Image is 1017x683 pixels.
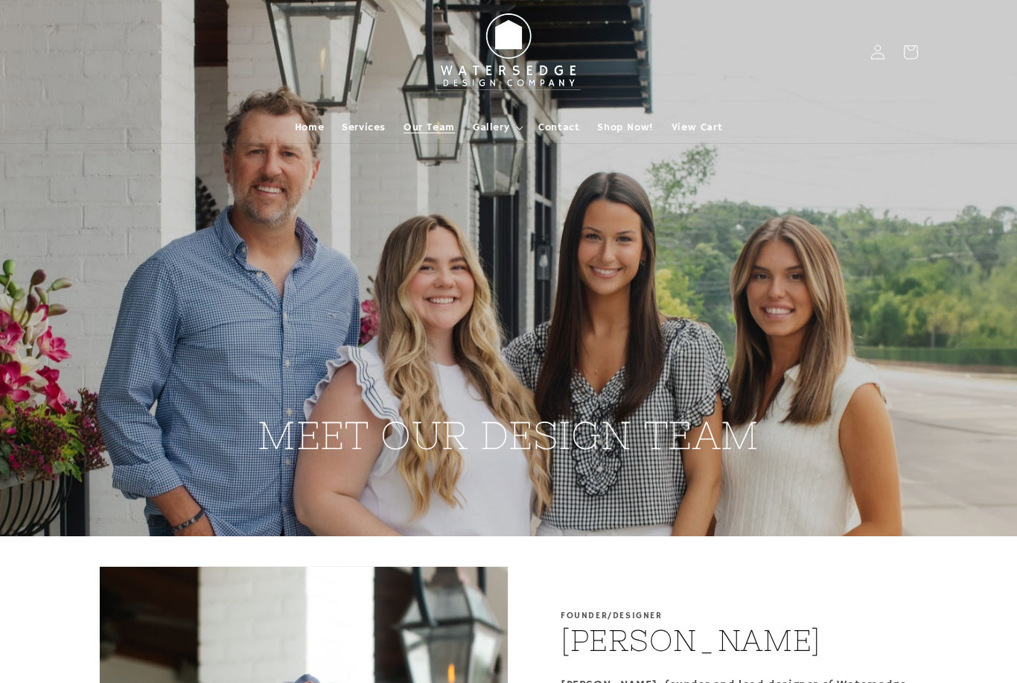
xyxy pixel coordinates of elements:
[404,121,455,134] span: Our Team
[538,121,579,134] span: Contact
[333,112,395,143] a: Services
[672,121,722,134] span: View Cart
[464,112,529,143] summary: Gallery
[561,611,663,621] p: Founder/Designer
[395,112,464,143] a: Our Team
[561,621,821,660] h2: [PERSON_NAME]
[258,75,759,461] h2: MEET OUR DESIGN TEAM
[529,112,588,143] a: Contact
[286,112,333,143] a: Home
[588,112,662,143] a: Shop Now!
[295,121,324,134] span: Home
[473,121,509,134] span: Gallery
[342,121,386,134] span: Services
[597,121,653,134] span: Shop Now!
[663,112,731,143] a: View Cart
[427,6,590,98] img: Watersedge Design Co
